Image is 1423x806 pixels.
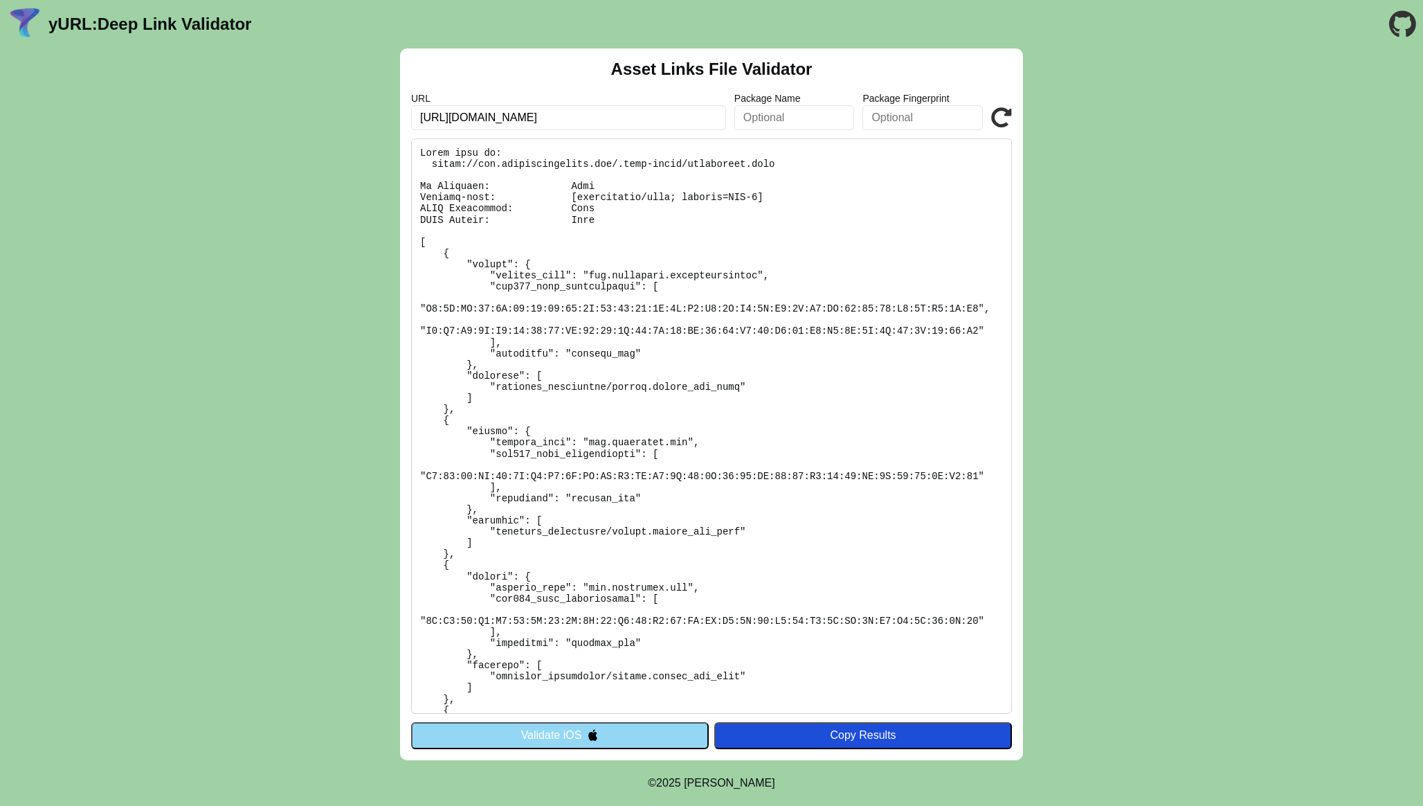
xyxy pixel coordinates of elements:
input: Optional [862,105,983,130]
label: Package Name [734,93,855,104]
div: Copy Results [721,729,1005,742]
input: Optional [734,105,855,130]
a: Michael Ibragimchayev's Personal Site [684,777,775,789]
footer: © [648,760,774,806]
img: yURL Logo [7,6,43,42]
img: appleIcon.svg [587,729,599,741]
pre: Lorem ipsu do: sitam://con.adipiscingelits.doe/.temp-incid/utlaboreet.dolo Ma Aliquaen: Admi Veni... [411,138,1012,714]
h2: Asset Links File Validator [611,60,813,79]
label: URL [411,93,726,104]
a: yURL:Deep Link Validator [48,15,251,34]
span: 2025 [656,777,681,789]
input: Required [411,105,726,130]
button: Copy Results [714,722,1012,749]
label: Package Fingerprint [862,93,983,104]
button: Validate iOS [411,722,709,749]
